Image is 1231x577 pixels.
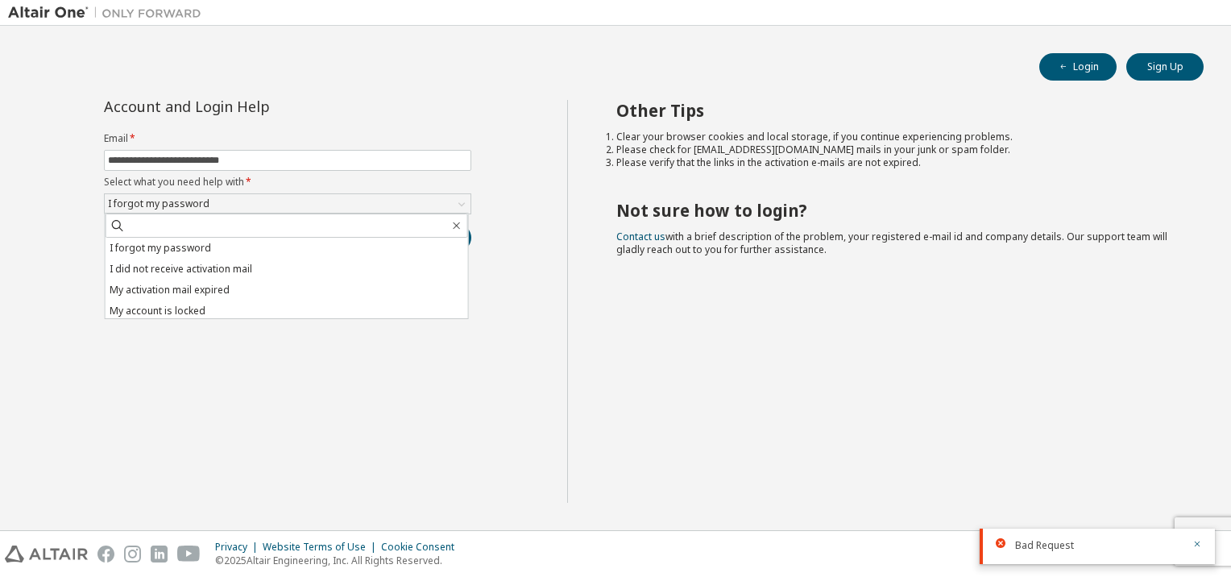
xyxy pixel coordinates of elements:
span: Bad Request [1015,539,1074,552]
img: linkedin.svg [151,546,168,562]
div: Privacy [215,541,263,554]
div: I forgot my password [106,195,212,213]
img: instagram.svg [124,546,141,562]
div: Account and Login Help [104,100,398,113]
img: altair_logo.svg [5,546,88,562]
button: Login [1039,53,1117,81]
img: youtube.svg [177,546,201,562]
li: I forgot my password [106,238,468,259]
label: Email [104,132,471,145]
label: Select what you need help with [104,176,471,189]
img: facebook.svg [97,546,114,562]
div: Website Terms of Use [263,541,381,554]
li: Clear your browser cookies and local storage, if you continue experiencing problems. [616,131,1175,143]
h2: Other Tips [616,100,1175,121]
span: with a brief description of the problem, your registered e-mail id and company details. Our suppo... [616,230,1167,256]
div: I forgot my password [105,194,470,214]
a: Contact us [616,230,665,243]
h2: Not sure how to login? [616,200,1175,221]
p: © 2025 Altair Engineering, Inc. All Rights Reserved. [215,554,464,567]
li: Please verify that the links in the activation e-mails are not expired. [616,156,1175,169]
div: Cookie Consent [381,541,464,554]
li: Please check for [EMAIL_ADDRESS][DOMAIN_NAME] mails in your junk or spam folder. [616,143,1175,156]
button: Sign Up [1126,53,1204,81]
img: Altair One [8,5,209,21]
